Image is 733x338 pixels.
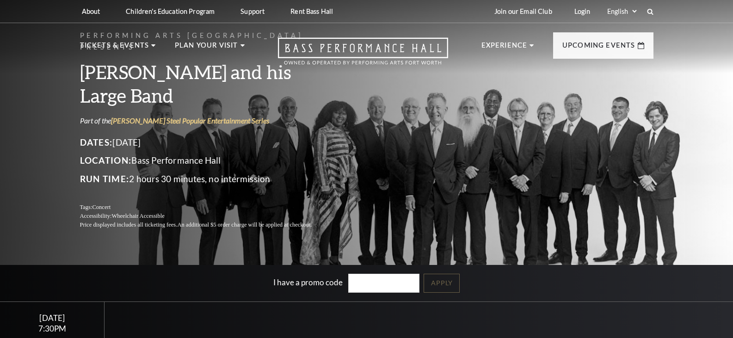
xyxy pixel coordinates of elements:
p: 2 hours 30 minutes, no intermission [80,172,334,186]
p: Price displayed includes all ticketing fees. [80,221,334,229]
p: [DATE] [80,135,334,150]
p: Upcoming Events [562,40,635,56]
p: Accessibility: [80,212,334,221]
p: Tags: [80,203,334,212]
select: Select: [605,7,638,16]
span: An additional $5 order charge will be applied at checkout. [177,221,312,228]
div: [DATE] [11,313,93,323]
label: I have a promo code [273,277,343,287]
span: Location: [80,155,132,166]
h3: [PERSON_NAME] and his Large Band [80,60,334,107]
div: 7:30PM [11,325,93,332]
p: Tickets & Events [80,40,149,56]
p: Children's Education Program [126,7,215,15]
span: Run Time: [80,173,129,184]
p: Experience [481,40,528,56]
p: About [82,7,100,15]
a: [PERSON_NAME] Steel Popular Entertainment Series [111,116,269,125]
span: Dates: [80,137,113,147]
p: Plan Your Visit [175,40,238,56]
span: Concert [92,204,111,210]
span: Wheelchair Accessible [111,213,164,219]
p: Bass Performance Hall [80,153,334,168]
p: Support [240,7,265,15]
p: Rent Bass Hall [290,7,333,15]
p: Part of the [80,116,334,126]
